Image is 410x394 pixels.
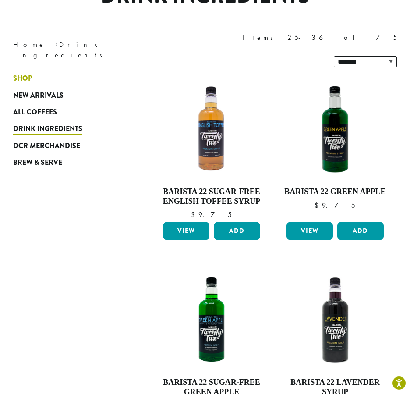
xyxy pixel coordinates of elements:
span: $ [315,201,322,210]
span: › [55,36,58,50]
a: View [163,222,209,240]
span: Drink Ingredients [13,124,82,135]
img: SF-GREEN-APPLE-e1709238144380.png [161,269,262,371]
a: Barista 22 Green Apple $9.75 [284,78,386,218]
h4: Barista 22 Green Apple [284,187,386,197]
a: Barista 22 Sugar-Free English Toffee Syrup $9.75 [161,78,262,218]
h4: Barista 22 Sugar-Free English Toffee Syrup [161,187,262,206]
span: New Arrivals [13,90,64,101]
a: DCR Merchandise [13,138,124,154]
a: All Coffees [13,104,124,121]
div: Items 25-36 of 75 [243,32,397,43]
bdi: 9.75 [315,201,355,210]
a: Home [13,40,46,49]
bdi: 9.75 [191,210,232,219]
span: $ [191,210,198,219]
span: All Coffees [13,107,57,118]
a: Brew & Serve [13,154,124,171]
span: DCR Merchandise [13,141,80,152]
button: Add [214,222,260,240]
span: Brew & Serve [13,157,62,168]
span: Shop [13,73,32,84]
nav: Breadcrumb [13,39,192,60]
a: Shop [13,70,124,87]
a: New Arrivals [13,87,124,103]
img: LAVENDER-300x300.png [284,269,386,371]
img: GREEN-APPLE-e1661810633268-300x300.png [284,78,386,180]
a: Drink Ingredients [13,121,124,137]
img: SF-ENGLISH-TOFFEE-300x300.png [161,78,262,180]
a: View [286,222,333,240]
button: Add [337,222,384,240]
